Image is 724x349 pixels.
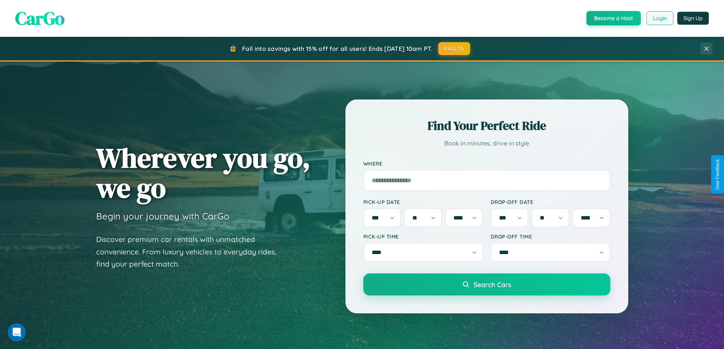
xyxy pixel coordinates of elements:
label: Drop-off Date [491,199,610,205]
span: Fall into savings with 15% off for all users! Ends [DATE] 10am PT. [242,45,432,52]
p: Discover premium car rentals with unmatched convenience. From luxury vehicles to everyday rides, ... [96,233,286,270]
label: Pick-up Date [363,199,483,205]
span: CarGo [15,6,65,31]
h3: Begin your journey with CarGo [96,210,230,222]
label: Drop-off Time [491,233,610,240]
div: Give Feedback [715,159,720,190]
button: Sign Up [677,12,709,25]
iframe: Intercom live chat [8,323,26,341]
button: Login [646,11,673,25]
h1: Wherever you go, we go [96,143,311,203]
p: Book in minutes, drive in style [363,138,610,149]
span: Search Cars [474,280,511,289]
label: Pick-up Time [363,233,483,240]
button: Search Cars [363,273,610,295]
button: Become a Host [586,11,641,25]
button: FALL15 [438,42,470,55]
h2: Find Your Perfect Ride [363,117,610,134]
label: Where [363,160,610,167]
